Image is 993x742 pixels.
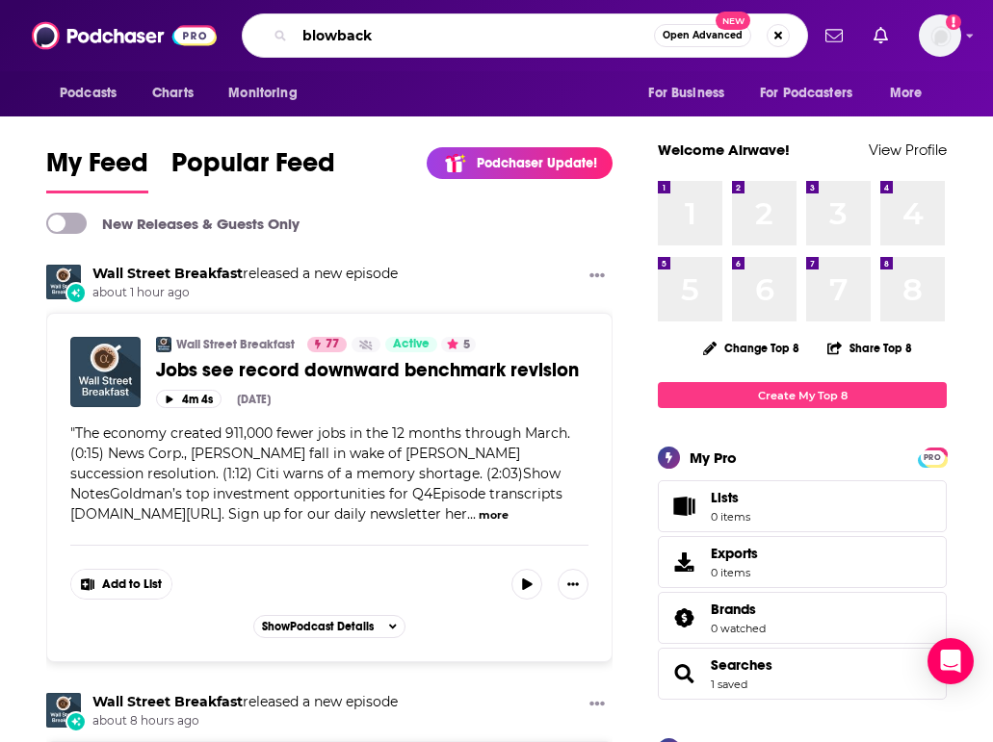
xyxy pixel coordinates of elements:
[156,358,579,382] span: Jobs see record downward benchmark revision
[946,14,961,30] svg: Add a profile image
[558,569,588,600] button: Show More Button
[46,265,81,299] img: Wall Street Breakfast
[385,337,437,352] a: Active
[635,75,748,112] button: open menu
[70,424,570,523] span: "
[326,335,339,354] span: 77
[665,549,703,576] span: Exports
[747,75,880,112] button: open menu
[919,14,961,57] button: Show profile menu
[60,80,117,107] span: Podcasts
[32,17,217,54] img: Podchaser - Follow, Share and Rate Podcasts
[711,489,739,506] span: Lists
[156,390,222,408] button: 4m 4s
[242,13,808,58] div: Search podcasts, credits, & more...
[479,507,509,524] button: more
[692,336,811,360] button: Change Top 8
[46,146,148,193] a: My Feed
[253,615,405,638] button: ShowPodcast Details
[921,450,944,465] span: PRO
[176,337,295,352] a: Wall Street Breakfast
[70,337,141,407] img: Jobs see record downward benchmark revision
[477,155,597,171] p: Podchaser Update!
[658,536,947,588] a: Exports
[711,545,758,562] span: Exports
[140,75,205,112] a: Charts
[441,337,476,352] button: 5
[690,448,737,467] div: My Pro
[171,146,335,193] a: Popular Feed
[919,14,961,57] span: Logged in as AirwaveMedia
[658,480,947,532] a: Lists
[890,80,923,107] span: More
[467,505,476,523] span: ...
[102,577,162,592] span: Add to List
[654,24,751,47] button: Open AdvancedNew
[228,80,297,107] span: Monitoring
[70,424,570,523] span: The economy created 911,000 fewer jobs in the 12 months through March. (0:15) News Corp., [PERSON...
[156,337,171,352] img: Wall Street Breakfast
[237,393,271,406] div: [DATE]
[215,75,322,112] button: open menu
[663,31,743,40] span: Open Advanced
[92,265,243,282] a: Wall Street Breakfast
[71,570,171,599] button: Show More Button
[156,358,588,382] a: Jobs see record downward benchmark revision
[658,382,947,408] a: Create My Top 8
[711,489,750,506] span: Lists
[171,146,335,191] span: Popular Feed
[92,265,398,283] h3: released a new episode
[65,711,87,732] div: New Episode
[665,660,703,687] a: Searches
[711,566,758,579] span: 0 items
[869,141,947,159] a: View Profile
[711,510,750,524] span: 0 items
[711,601,756,618] span: Brands
[658,648,947,700] span: Searches
[92,285,398,301] span: about 1 hour ago
[826,329,913,367] button: Share Top 8
[876,75,947,112] button: open menu
[152,80,194,107] span: Charts
[818,19,850,52] a: Show notifications dropdown
[711,678,747,691] a: 1 saved
[46,146,148,191] span: My Feed
[92,693,398,711] h3: released a new episode
[295,20,654,51] input: Search podcasts, credits, & more...
[92,693,243,710] a: Wall Street Breakfast
[665,604,703,631] a: Brands
[658,141,790,159] a: Welcome Airwave!
[582,265,613,289] button: Show More Button
[716,12,750,30] span: New
[928,638,974,684] div: Open Intercom Messenger
[46,75,142,112] button: open menu
[92,713,398,729] span: about 8 hours ago
[921,449,944,464] a: PRO
[711,601,766,618] a: Brands
[665,493,703,520] span: Lists
[711,656,772,674] a: Searches
[711,622,766,635] a: 0 watched
[65,282,87,303] div: New Episode
[760,80,852,107] span: For Podcasters
[866,19,896,52] a: Show notifications dropdown
[582,693,613,717] button: Show More Button
[46,693,81,728] img: Wall Street Breakfast
[919,14,961,57] img: User Profile
[648,80,724,107] span: For Business
[307,337,347,352] a: 77
[393,335,430,354] span: Active
[262,620,374,633] span: Show Podcast Details
[658,592,947,644] span: Brands
[46,213,300,234] a: New Releases & Guests Only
